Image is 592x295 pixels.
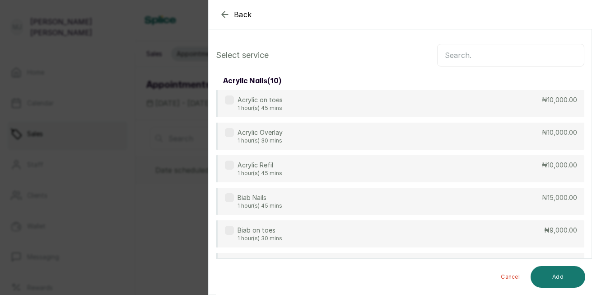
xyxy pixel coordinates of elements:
[238,170,282,177] p: 1 hour(s) 45 mins
[238,235,282,242] p: 1 hour(s) 30 mins
[531,266,585,288] button: Add
[437,44,584,67] input: Search.
[238,193,282,202] p: Biab Nails
[216,49,269,62] p: Select service
[238,161,282,170] p: Acrylic Refil
[238,202,282,209] p: 1 hour(s) 45 mins
[234,9,252,20] span: Back
[542,193,577,202] p: ₦15,000.00
[542,95,577,105] p: ₦10,000.00
[238,95,283,105] p: Acrylic on toes
[238,128,283,137] p: Acrylic Overlay
[544,226,577,235] p: ₦9,000.00
[542,161,577,170] p: ₦10,000.00
[223,76,281,86] h3: acrylic nails ( 10 )
[238,105,283,112] p: 1 hour(s) 45 mins
[542,128,577,137] p: ₦10,000.00
[494,266,527,288] button: Cancel
[238,137,283,144] p: 1 hour(s) 30 mins
[238,226,282,235] p: Biab on toes
[219,9,252,20] button: Back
